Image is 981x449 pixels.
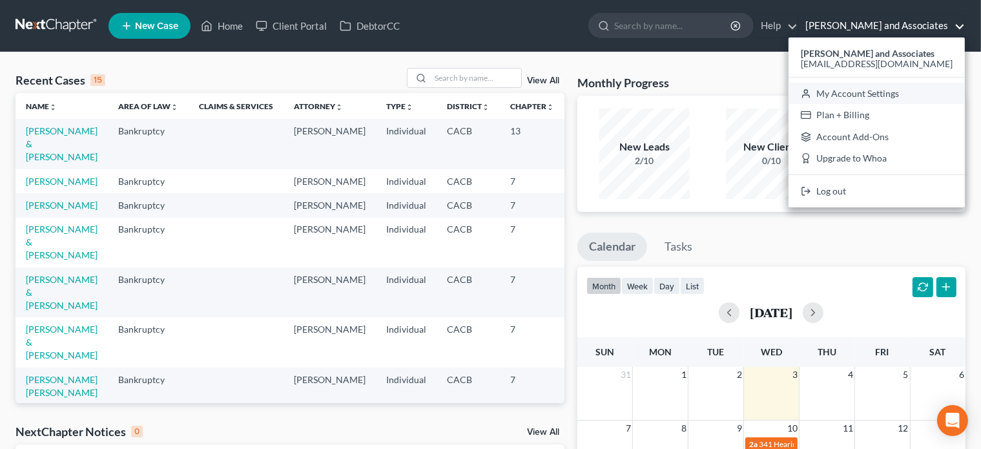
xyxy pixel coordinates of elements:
[26,274,98,311] a: [PERSON_NAME] & [PERSON_NAME]
[376,169,437,193] td: Individual
[26,224,98,260] a: [PERSON_NAME] & [PERSON_NAME]
[170,103,178,111] i: unfold_more
[754,14,798,37] a: Help
[546,103,554,111] i: unfold_more
[786,421,799,436] span: 10
[26,200,98,211] a: [PERSON_NAME]
[759,439,874,449] span: 341 Hearing for [PERSON_NAME]
[108,218,189,267] td: Bankruptcy
[937,405,968,436] div: Open Intercom Messenger
[902,367,910,382] span: 5
[930,346,946,357] span: Sat
[284,193,376,217] td: [PERSON_NAME]
[431,68,521,87] input: Search by name...
[599,154,690,167] div: 2/10
[437,119,500,169] td: CACB
[586,277,621,295] button: month
[108,193,189,217] td: Bankruptcy
[386,101,413,111] a: Typeunfold_more
[437,218,500,267] td: CACB
[707,346,724,357] span: Tue
[26,101,57,111] a: Nameunfold_more
[131,426,143,437] div: 0
[500,368,564,404] td: 7
[789,37,965,207] div: [PERSON_NAME] and Associates
[750,306,792,319] h2: [DATE]
[726,154,816,167] div: 0/10
[789,104,965,126] a: Plan + Billing
[189,93,284,119] th: Claims & Services
[376,368,437,404] td: Individual
[376,119,437,169] td: Individual
[958,367,966,382] span: 6
[500,267,564,317] td: 7
[284,119,376,169] td: [PERSON_NAME]
[510,101,554,111] a: Chapterunfold_more
[897,421,910,436] span: 12
[680,277,705,295] button: list
[527,76,559,85] a: View All
[333,14,406,37] a: DebtorCC
[376,193,437,217] td: Individual
[680,367,688,382] span: 1
[842,421,854,436] span: 11
[406,103,413,111] i: unfold_more
[789,148,965,170] a: Upgrade to Whoa
[818,346,836,357] span: Thu
[653,233,704,261] a: Tasks
[284,218,376,267] td: [PERSON_NAME]
[284,368,376,404] td: [PERSON_NAME]
[108,368,189,404] td: Bankruptcy
[437,169,500,193] td: CACB
[625,421,632,436] span: 7
[726,140,816,154] div: New Clients
[376,218,437,267] td: Individual
[284,267,376,317] td: [PERSON_NAME]
[621,277,654,295] button: week
[437,193,500,217] td: CACB
[15,72,105,88] div: Recent Cases
[500,317,564,367] td: 7
[15,424,143,439] div: NextChapter Notices
[482,103,490,111] i: unfold_more
[26,374,98,398] a: [PERSON_NAME] [PERSON_NAME]
[90,74,105,86] div: 15
[500,119,564,169] td: 13
[801,58,953,69] span: [EMAIL_ADDRESS][DOMAIN_NAME]
[376,317,437,367] td: Individual
[108,317,189,367] td: Bankruptcy
[801,48,935,59] strong: [PERSON_NAME] and Associates
[118,101,178,111] a: Area of Lawunfold_more
[654,277,680,295] button: day
[135,21,178,31] span: New Case
[500,169,564,193] td: 7
[108,119,189,169] td: Bankruptcy
[284,169,376,193] td: [PERSON_NAME]
[847,367,854,382] span: 4
[761,346,782,357] span: Wed
[799,14,965,37] a: [PERSON_NAME] and Associates
[108,169,189,193] td: Bankruptcy
[500,193,564,217] td: 7
[791,367,799,382] span: 3
[249,14,333,37] a: Client Portal
[527,428,559,437] a: View All
[599,140,690,154] div: New Leads
[26,324,98,360] a: [PERSON_NAME] & [PERSON_NAME]
[614,14,732,37] input: Search by name...
[736,421,743,436] span: 9
[335,103,343,111] i: unfold_more
[789,126,965,148] a: Account Add-Ons
[619,367,632,382] span: 31
[437,317,500,367] td: CACB
[194,14,249,37] a: Home
[736,367,743,382] span: 2
[649,346,672,357] span: Mon
[284,317,376,367] td: [PERSON_NAME]
[789,180,965,202] a: Log out
[680,421,688,436] span: 8
[789,83,965,105] a: My Account Settings
[595,346,614,357] span: Sun
[876,346,889,357] span: Fri
[577,75,669,90] h3: Monthly Progress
